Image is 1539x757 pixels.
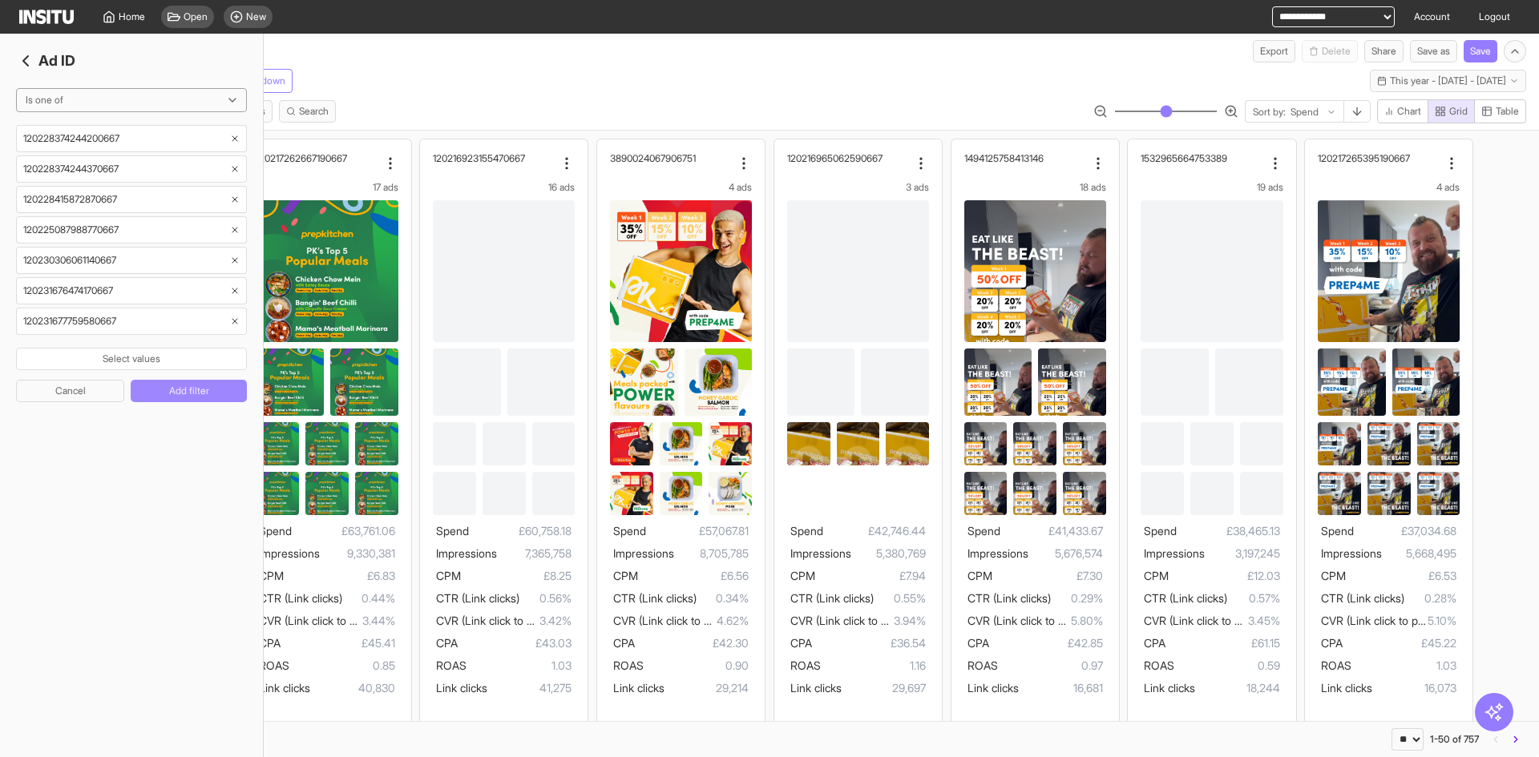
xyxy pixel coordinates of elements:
[458,634,572,653] span: £43.03
[790,546,851,560] span: Impressions
[1351,656,1456,675] span: 1.03
[967,524,1000,538] span: Spend
[823,521,926,541] span: £42,746.44
[279,100,336,123] button: Search
[16,50,75,72] span: Ad ID
[613,636,635,650] span: CPA
[1028,544,1103,563] span: 5,676,574
[436,569,461,582] span: CPM
[967,569,992,582] span: CPM
[1144,546,1205,560] span: Impressions
[1430,733,1479,746] div: 1-50 of 757
[1449,105,1468,118] span: Grid
[1343,634,1456,653] span: £45.22
[1321,614,1461,627] span: CVR (Link click to purchase)
[469,521,572,541] span: £60,758.18
[638,566,749,586] span: £6.56
[1174,656,1279,675] span: 0.59
[790,524,823,538] span: Spend
[1051,589,1103,608] span: 0.29%
[433,152,525,164] h2: 120216923155470667
[674,544,749,563] span: 8,705,785
[1382,544,1456,563] span: 5,668,495
[433,181,575,194] div: 16 ads
[16,380,124,402] button: Cancel
[436,546,497,560] span: Impressions
[967,681,1019,695] span: Link clicks
[1354,521,1456,541] span: £37,034.68
[1177,521,1279,541] span: £38,465.13
[967,614,1108,627] span: CVR (Link click to purchase)
[717,611,749,630] span: 4.62%
[310,678,394,698] span: 40,830
[1144,658,1174,672] span: ROAS
[131,380,247,402] button: Add filter
[967,546,1028,560] span: Impressions
[461,566,572,586] span: £8.25
[1144,636,1165,650] span: CPA
[519,589,572,608] span: 0.56%
[967,636,989,650] span: CPA
[487,678,572,698] span: 41,275
[697,589,749,608] span: 0.34%
[23,254,230,267] span: 120230306061140667
[19,10,74,24] img: Logo
[1141,181,1282,194] div: 19 ads
[964,152,1044,164] h2: 1494125758413146
[259,591,342,605] span: CTR (Link clicks)
[497,544,572,563] span: 7,365,758
[320,544,394,563] span: 9,330,381
[1474,99,1526,123] button: Table
[1321,546,1382,560] span: Impressions
[790,614,931,627] span: CVR (Link click to purchase)
[119,10,145,23] span: Home
[436,614,576,627] span: CVR (Link click to purchase)
[613,524,646,538] span: Spend
[1410,40,1457,62] button: Save as
[289,656,394,675] span: 0.85
[467,656,572,675] span: 1.03
[1205,544,1279,563] span: 3,197,245
[874,589,926,608] span: 0.55%
[1253,106,1286,119] span: Sort by:
[1195,678,1279,698] span: 18,244
[1302,40,1358,62] span: You cannot delete a preset report.
[613,546,674,560] span: Impressions
[1377,99,1428,123] button: Chart
[281,634,394,653] span: £45.41
[284,566,394,586] span: £6.83
[610,181,752,194] div: 4 ads
[1141,152,1263,164] div: 1532965664753389
[1321,569,1346,582] span: CPM
[1071,611,1103,630] span: 5.80%
[1428,99,1475,123] button: Grid
[1390,74,1506,87] span: This year - [DATE] - [DATE]
[790,636,812,650] span: CPA
[246,10,266,23] span: New
[184,10,208,23] span: Open
[1227,589,1279,608] span: 0.57%
[1428,611,1456,630] span: 5.10%
[1496,105,1519,118] span: Table
[1321,658,1351,672] span: ROAS
[964,181,1106,194] div: 18 ads
[610,152,696,164] h2: 3890024067906751
[842,678,926,698] span: 29,697
[23,315,230,328] span: 120231677759580667
[613,614,753,627] span: CVR (Link click to purchase)
[812,634,926,653] span: £36.54
[23,193,230,206] span: 120228415872870667
[964,152,1087,164] div: 1494125758413146
[1318,152,1440,164] div: 120217265395190667
[998,656,1103,675] span: 0.97
[821,656,926,675] span: 1.16
[259,636,281,650] span: CPA
[539,611,572,630] span: 3.42%
[259,524,292,538] span: Spend
[259,546,320,560] span: Impressions
[1253,40,1295,62] button: Export
[1165,634,1279,653] span: £61.15
[1321,636,1343,650] span: CPA
[790,569,815,582] span: CPM
[342,589,394,608] span: 0.44%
